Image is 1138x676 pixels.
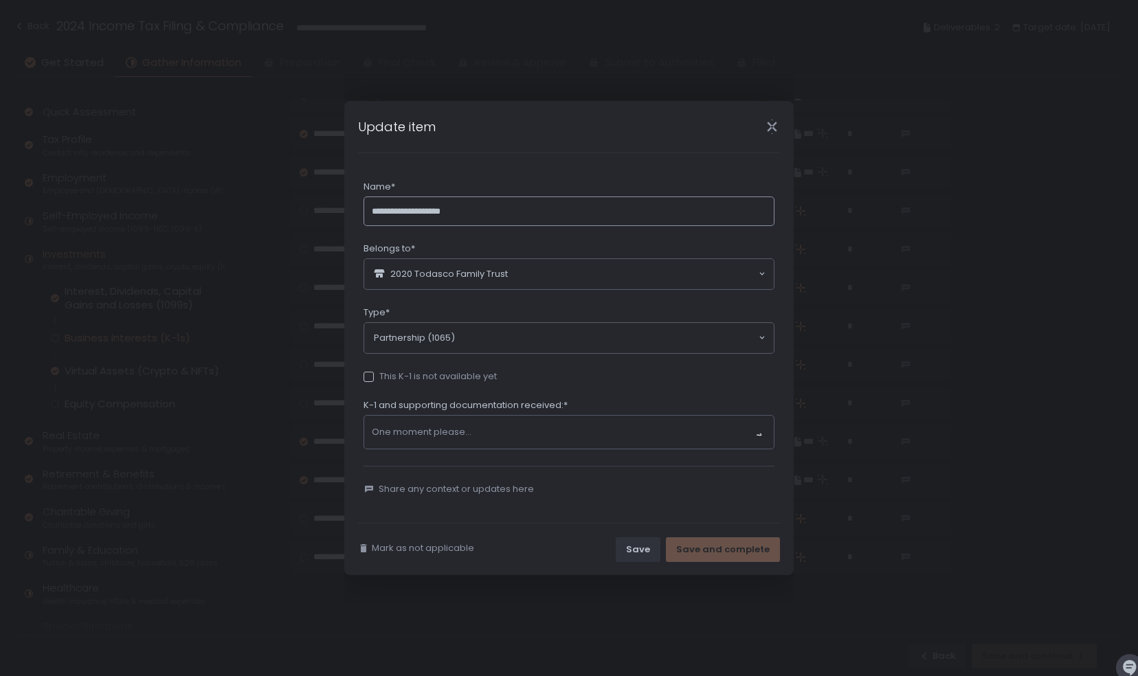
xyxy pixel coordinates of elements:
span: Share any context or updates here [379,483,534,495]
div: Search for option [364,323,774,353]
span: Name* [364,181,395,193]
span: Type* [364,306,390,319]
span: One moment please... [372,426,471,438]
div: Search for option [364,259,774,289]
span: Mark as not applicable [372,542,474,554]
span: Partnership (1065) [374,331,455,345]
input: Search for option [455,331,757,345]
span: 2020 Todasco Family Trust [390,268,508,280]
input: Search for option [508,267,757,281]
button: Mark as not applicable [358,542,474,554]
div: Close [750,119,794,135]
span: K-1 and supporting documentation received:* [364,399,568,412]
button: Save [616,537,660,562]
h1: Update item [358,117,436,136]
span: Belongs to* [364,243,415,255]
div: Save [626,543,650,556]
